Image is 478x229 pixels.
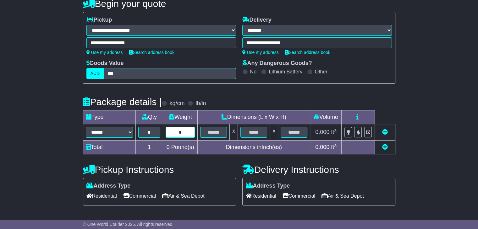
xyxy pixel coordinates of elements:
label: Lithium Battery [269,69,302,75]
td: x [230,124,238,141]
a: Add new item [382,144,388,150]
td: Volume [310,110,342,124]
label: kg/cm [169,100,184,107]
h4: Delivery Instructions [242,164,395,175]
span: 0.000 [315,129,329,135]
label: AUD [86,68,104,79]
span: Air & Sea Depot [321,191,364,201]
h4: Package details | [83,97,162,107]
span: 0.000 [315,144,329,150]
label: Address Type [86,183,131,189]
a: Search address book [285,50,330,55]
span: ft [331,129,337,135]
span: Commercial [283,191,315,201]
td: x [270,124,278,141]
label: Any Dangerous Goods? [242,60,312,67]
span: Commercial [123,191,156,201]
td: Total [83,141,135,154]
span: 0 [167,144,170,150]
label: Delivery [242,17,272,24]
td: Qty [135,110,163,124]
a: Use my address [242,50,279,55]
span: ft [331,144,337,150]
span: Air & Sea Depot [162,191,205,201]
label: lb/in [195,100,206,107]
td: Pound(s) [163,141,198,154]
span: © One World Courier 2025. All rights reserved. [83,222,174,227]
label: Goods Value [86,60,124,67]
td: Weight [163,110,198,124]
label: Address Type [246,183,290,189]
td: Dimensions in Inch(es) [198,141,310,154]
a: Search address book [129,50,174,55]
td: Type [83,110,135,124]
a: Use my address [86,50,123,55]
h4: Pickup Instructions [83,164,236,175]
label: Pickup [86,17,112,24]
td: Dimensions (L x W x H) [198,110,310,124]
span: Residential [246,191,276,201]
a: Remove this item [382,129,388,135]
td: 1 [135,141,163,154]
sup: 3 [334,128,337,133]
sup: 3 [334,143,337,148]
label: No [250,69,256,75]
label: Other [315,69,327,75]
span: Residential [86,191,117,201]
